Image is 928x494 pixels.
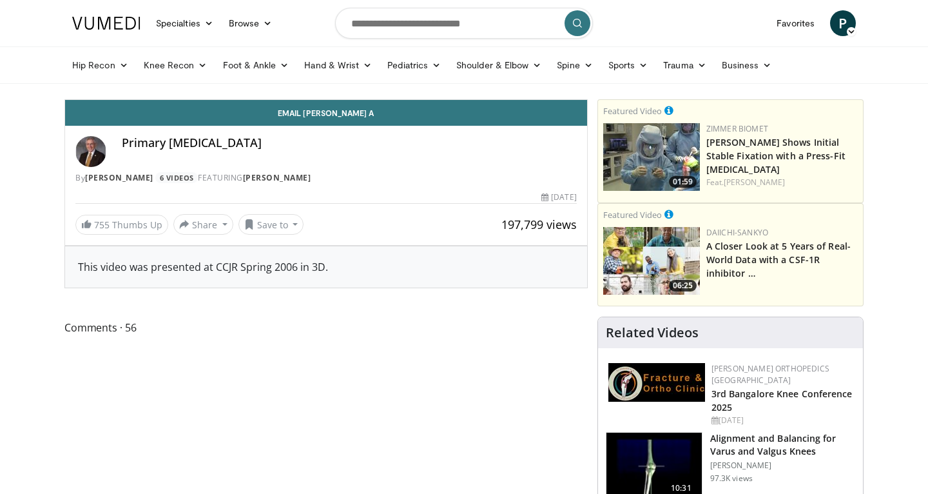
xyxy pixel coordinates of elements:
[608,363,705,402] img: 1ab50d05-db0e-42c7-b700-94c6e0976be2.jpeg.150x105_q85_autocrop_double_scale_upscale_version-0.2.jpg
[603,227,700,295] a: 06:25
[449,52,549,78] a: Shoulder & Elbow
[75,172,577,184] div: By FEATURING
[706,136,846,175] a: [PERSON_NAME] Shows Initial Stable Fixation with a Press-Fit [MEDICAL_DATA]
[238,214,304,235] button: Save to
[601,52,656,78] a: Sports
[603,227,700,295] img: 93c22cae-14d1-47f0-9e4a-a244e824b022.png.150x105_q85_crop-smart_upscale.jpg
[501,217,577,232] span: 197,799 views
[155,172,198,183] a: 6 Videos
[173,214,233,235] button: Share
[714,52,780,78] a: Business
[655,52,714,78] a: Trauma
[335,8,593,39] input: Search topics, interventions
[85,172,153,183] a: [PERSON_NAME]
[830,10,856,36] a: P
[706,227,768,238] a: Daiichi-Sankyo
[296,52,380,78] a: Hand & Wrist
[380,52,449,78] a: Pediatrics
[541,192,576,203] div: [DATE]
[603,105,662,117] small: Featured Video
[669,280,697,291] span: 06:25
[215,52,297,78] a: Foot & Ankle
[136,52,215,78] a: Knee Recon
[711,388,853,413] a: 3rd Bangalore Knee Conference 2025
[711,363,829,386] a: [PERSON_NAME] Orthopedics [GEOGRAPHIC_DATA]
[549,52,600,78] a: Spine
[724,177,785,188] a: [PERSON_NAME]
[603,123,700,191] img: 6bc46ad6-b634-4876-a934-24d4e08d5fac.150x105_q85_crop-smart_upscale.jpg
[75,215,168,235] a: 755 Thumbs Up
[72,17,140,30] img: VuMedi Logo
[94,219,110,231] span: 755
[65,100,587,126] a: Email [PERSON_NAME] A
[148,10,221,36] a: Specialties
[243,172,311,183] a: [PERSON_NAME]
[710,473,753,484] p: 97.3K views
[711,415,853,426] div: [DATE]
[710,432,855,458] h3: Alignment and Balancing for Varus and Valgus Knees
[75,136,106,167] img: Avatar
[221,10,280,36] a: Browse
[769,10,822,36] a: Favorites
[122,136,577,150] h4: Primary [MEDICAL_DATA]
[78,259,574,275] div: This video was presented at CCJR Spring 2006 in 3D.
[606,325,699,341] h4: Related Videos
[706,240,851,279] a: A Closer Look at 5 Years of Real-World Data with a CSF-1R inhibitor …
[64,319,588,336] span: Comments 56
[603,123,700,191] a: 01:59
[710,460,855,471] p: [PERSON_NAME]
[706,177,858,188] div: Feat.
[706,123,768,134] a: Zimmer Biomet
[64,52,136,78] a: Hip Recon
[603,209,662,221] small: Featured Video
[669,176,697,188] span: 01:59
